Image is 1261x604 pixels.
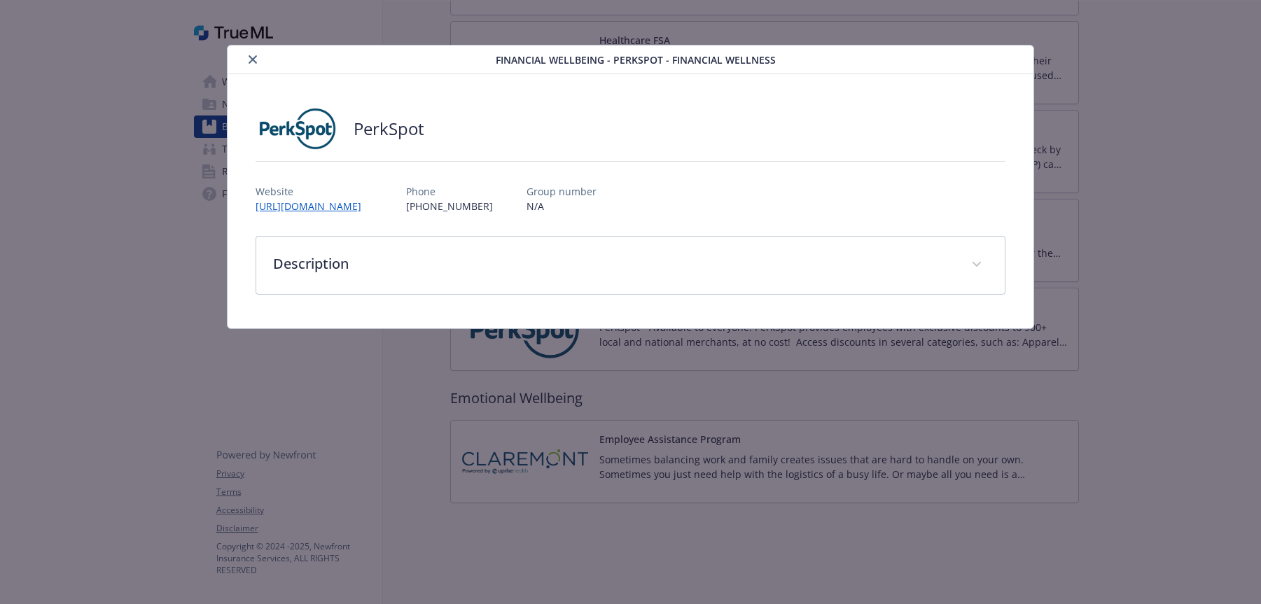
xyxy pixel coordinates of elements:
div: details for plan Financial Wellbeing - PerkSpot - Financial Wellness [126,45,1135,329]
div: Description [256,237,1005,294]
p: [PHONE_NUMBER] [406,199,493,213]
h2: PerkSpot [354,117,424,141]
button: close [244,51,261,68]
p: Group number [527,184,597,199]
p: Phone [406,184,493,199]
p: N/A [527,199,597,213]
a: [URL][DOMAIN_NAME] [256,199,372,213]
p: Website [256,184,372,199]
img: PerkSpot [256,108,340,150]
span: Financial Wellbeing - PerkSpot - Financial Wellness [496,52,776,67]
p: Description [273,253,954,274]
